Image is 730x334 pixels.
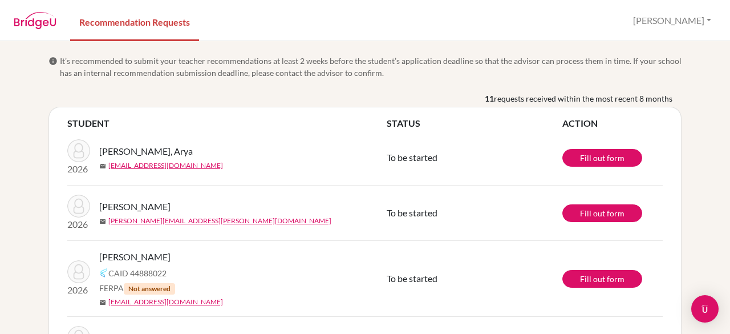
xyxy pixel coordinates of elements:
[99,268,108,277] img: Common App logo
[48,57,58,66] span: info
[67,116,387,130] th: STUDENT
[485,92,494,104] b: 11
[108,216,331,226] a: [PERSON_NAME][EMAIL_ADDRESS][PERSON_NAME][DOMAIN_NAME]
[387,116,562,130] th: STATUS
[387,207,437,218] span: To be started
[67,218,90,231] p: 2026
[99,200,171,214] span: [PERSON_NAME]
[67,195,90,218] img: Chinku, Hazel
[14,12,56,29] img: BridgeU logo
[99,163,106,170] span: mail
[124,283,175,295] span: Not answered
[99,144,193,158] span: [PERSON_NAME], Arya
[562,270,642,288] a: Fill out form
[562,116,663,130] th: ACTION
[99,282,175,295] span: FERPA
[628,10,716,31] button: [PERSON_NAME]
[67,283,90,297] p: 2026
[99,250,171,264] span: [PERSON_NAME]
[60,55,682,79] span: It’s recommended to submit your teacher recommendations at least 2 weeks before the student’s app...
[562,149,642,167] a: Fill out form
[494,92,672,104] span: requests received within the most recent 8 months
[108,297,223,307] a: [EMAIL_ADDRESS][DOMAIN_NAME]
[108,267,167,279] span: CAID 44888022
[67,162,90,176] p: 2026
[387,152,437,163] span: To be started
[70,2,199,41] a: Recommendation Requests
[67,139,90,162] img: Ambarish Kenghe, Arya
[387,273,437,284] span: To be started
[67,260,90,283] img: Das Sharma, Suhani
[562,204,642,222] a: Fill out form
[691,295,719,323] div: Open Intercom Messenger
[108,160,223,171] a: [EMAIL_ADDRESS][DOMAIN_NAME]
[99,218,106,225] span: mail
[99,299,106,306] span: mail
